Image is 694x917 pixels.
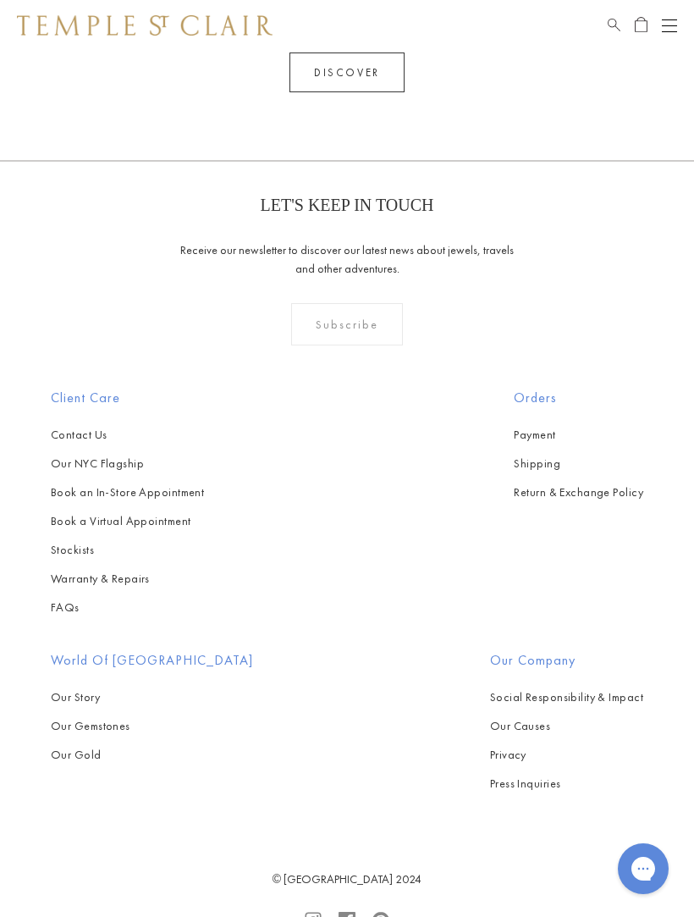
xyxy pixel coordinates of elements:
a: Warranty & Repairs [51,569,204,588]
a: FAQs [51,598,204,616]
a: Payment [514,425,643,444]
h2: Client Care [51,388,204,408]
button: Open navigation [662,15,677,36]
a: Stockists [51,540,204,559]
a: Book a Virtual Appointment [51,511,204,530]
a: Our Causes [490,716,643,735]
div: Subscribe [291,303,404,345]
p: LET'S KEEP IN TOUCH [261,196,434,215]
a: Discover [289,52,405,92]
a: Social Responsibility & Impact [490,688,643,706]
a: Press Inquiries [490,774,643,793]
a: Our Gold [51,745,253,764]
a: Open Shopping Bag [635,15,647,36]
a: Shipping [514,454,643,472]
img: Temple St. Clair [17,15,273,36]
iframe: Gorgias live chat messenger [609,837,677,900]
h2: Orders [514,388,643,408]
h2: Our Company [490,650,643,671]
p: Receive our newsletter to discover our latest news about jewels, travels and other adventures. [176,240,519,278]
a: Book an In-Store Appointment [51,483,204,501]
a: Return & Exchange Policy [514,483,643,501]
a: Privacy [490,745,643,764]
a: © [GEOGRAPHIC_DATA] 2024 [273,871,421,887]
a: Our Gemstones [51,716,253,735]
h2: World of [GEOGRAPHIC_DATA] [51,650,253,671]
a: Our NYC Flagship [51,454,204,472]
a: Our Story [51,688,253,706]
a: Contact Us [51,425,204,444]
a: Search [608,15,620,36]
